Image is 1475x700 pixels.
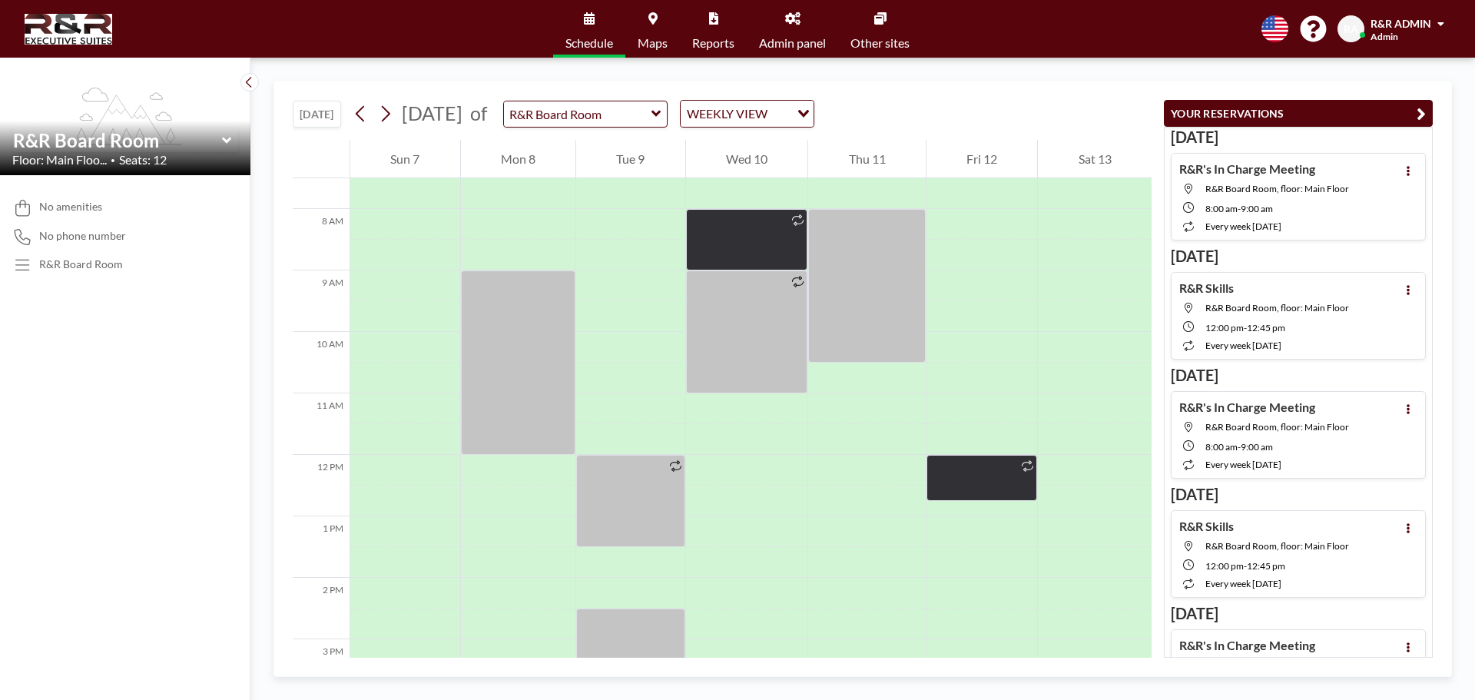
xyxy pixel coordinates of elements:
span: RA [1344,22,1358,36]
h3: [DATE] [1171,485,1426,504]
span: Admin panel [759,37,826,49]
span: No amenities [39,200,102,214]
button: [DATE] [293,101,341,128]
h4: R&R's In Charge Meeting [1179,400,1315,415]
div: Fri 12 [926,140,1038,178]
div: 8 AM [293,209,350,270]
div: Sun 7 [350,140,460,178]
div: Mon 8 [461,140,576,178]
div: 9 AM [293,270,350,332]
span: 12:00 PM [1205,322,1244,333]
div: 11 AM [293,393,350,455]
h4: R&R Skills [1179,280,1234,296]
span: 12:00 PM [1205,560,1244,572]
span: every week [DATE] [1205,578,1281,589]
div: 10 AM [293,332,350,393]
img: organization-logo [25,14,112,45]
span: • [111,155,115,165]
span: No phone number [39,229,126,243]
div: Search for option [681,101,814,127]
span: Schedule [565,37,613,49]
span: every week [DATE] [1205,221,1281,232]
h3: [DATE] [1171,366,1426,385]
div: Thu 11 [808,140,926,178]
span: - [1244,560,1247,572]
span: 12:45 PM [1247,322,1285,333]
div: Sat 13 [1038,140,1152,178]
span: Floor: Main Floo... [12,152,107,168]
span: every week [DATE] [1205,459,1281,470]
h4: R&R's In Charge Meeting [1179,161,1315,177]
span: Seats: 12 [119,152,167,168]
span: WEEKLY VIEW [684,104,771,124]
div: Wed 10 [686,140,808,178]
span: 9:00 AM [1241,441,1273,453]
div: 1 PM [293,516,350,578]
p: R&R Board Room [39,257,123,271]
input: R&R Board Room [13,129,222,151]
span: - [1244,322,1247,333]
h3: [DATE] [1171,247,1426,266]
span: 8:00 AM [1205,203,1238,214]
span: R&R Board Room, floor: Main Floor [1205,421,1349,433]
span: Maps [638,37,668,49]
span: R&R Board Room, floor: Main Floor [1205,540,1349,552]
span: - [1238,441,1241,453]
h3: [DATE] [1171,604,1426,623]
span: 9:00 AM [1241,203,1273,214]
h3: [DATE] [1171,128,1426,147]
div: Tue 9 [576,140,685,178]
span: - [1238,203,1241,214]
input: R&R Board Room [504,101,651,127]
div: 7 AM [293,148,350,209]
span: every week [DATE] [1205,340,1281,351]
button: YOUR RESERVATIONS [1164,100,1433,127]
h4: R&R's In Charge Meeting [1179,638,1315,653]
span: Admin [1371,31,1398,42]
span: R&R Board Room, floor: Main Floor [1205,183,1349,194]
span: Other sites [850,37,910,49]
input: Search for option [772,104,788,124]
span: Reports [692,37,734,49]
span: 12:45 PM [1247,560,1285,572]
span: R&R Board Room, floor: Main Floor [1205,302,1349,314]
span: [DATE] [402,101,462,124]
span: of [470,101,487,125]
span: R&R ADMIN [1371,17,1431,30]
div: 2 PM [293,578,350,639]
div: 12 PM [293,455,350,516]
span: 8:00 AM [1205,441,1238,453]
h4: R&R Skills [1179,519,1234,534]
